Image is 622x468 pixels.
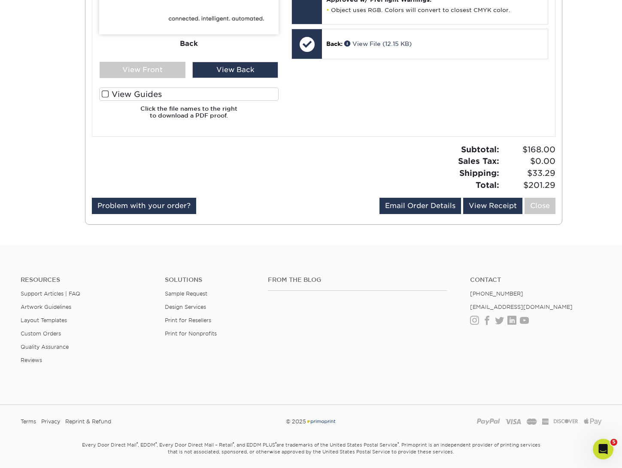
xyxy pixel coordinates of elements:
[165,330,217,337] a: Print for Nonprofits
[99,88,279,101] label: View Guides
[326,6,543,14] li: Object uses RGB. Colors will convert to closest CMYK color.
[459,168,499,178] strong: Shipping:
[593,439,613,459] iframe: Intercom live chat
[155,441,157,446] sup: ®
[268,276,447,284] h4: From the Blog
[275,441,276,446] sup: ®
[502,155,555,167] span: $0.00
[21,357,42,363] a: Reviews
[21,276,152,284] h4: Resources
[397,441,399,446] sup: ®
[100,62,185,78] div: View Front
[525,198,555,214] a: Close
[461,145,499,154] strong: Subtotal:
[379,198,461,214] a: Email Order Details
[2,442,73,465] iframe: Google Customer Reviews
[21,317,67,323] a: Layout Templates
[212,415,410,428] div: © 2025
[306,418,336,425] img: Primoprint
[92,198,196,214] a: Problem with your order?
[463,198,522,214] a: View Receipt
[470,290,523,297] a: [PHONE_NUMBER]
[165,290,207,297] a: Sample Request
[21,415,36,428] a: Terms
[344,40,412,47] a: View File (12.15 KB)
[610,439,617,446] span: 5
[502,167,555,179] span: $33.29
[470,304,573,310] a: [EMAIL_ADDRESS][DOMAIN_NAME]
[165,276,255,284] h4: Solutions
[458,156,499,166] strong: Sales Tax:
[21,304,71,310] a: Artwork Guidelines
[326,40,343,47] span: Back:
[476,180,499,190] strong: Total:
[192,62,278,78] div: View Back
[21,290,80,297] a: Support Articles | FAQ
[137,441,138,446] sup: ®
[165,304,206,310] a: Design Services
[233,441,234,446] sup: ®
[502,179,555,191] span: $201.29
[99,34,279,53] div: Back
[41,415,60,428] a: Privacy
[165,317,211,323] a: Print for Resellers
[21,344,69,350] a: Quality Assurance
[470,276,601,284] a: Contact
[65,415,111,428] a: Reprint & Refund
[99,105,279,126] h6: Click the file names to the right to download a PDF proof.
[502,144,555,156] span: $168.00
[21,330,61,337] a: Custom Orders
